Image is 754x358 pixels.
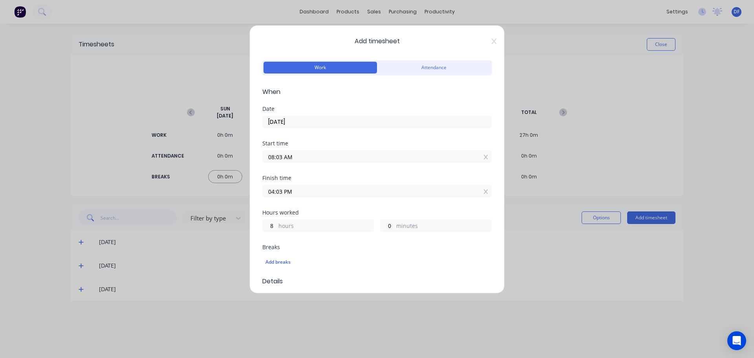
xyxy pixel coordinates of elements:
span: Details [262,277,492,286]
input: 0 [263,220,276,231]
span: Add timesheet [262,37,492,46]
div: Hours worked [262,210,492,215]
label: hours [278,222,373,231]
button: Work [264,62,377,73]
div: Start time [262,141,492,146]
span: When [262,87,492,97]
input: 0 [381,220,394,231]
label: minutes [396,222,491,231]
div: Breaks [262,244,492,250]
div: Finish time [262,175,492,181]
button: Attendance [377,62,490,73]
div: Date [262,106,492,112]
div: Add breaks [265,257,489,267]
div: Open Intercom Messenger [727,331,746,350]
